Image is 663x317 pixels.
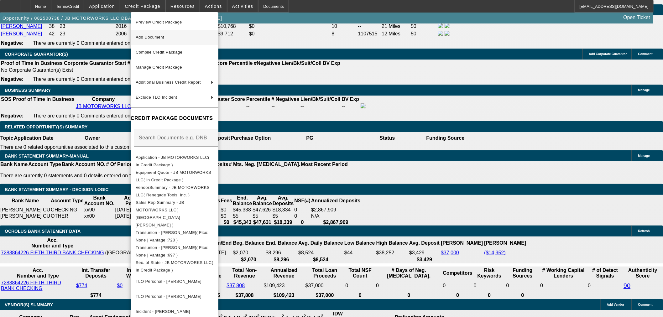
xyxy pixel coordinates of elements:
[136,230,209,242] span: Transunion - [PERSON_NAME]( Fico: None | Vantage :720 )
[136,185,210,197] span: VendorSummary - JB MOTORWORKS LLC( Renegade Tools, Inc. )
[136,50,182,55] span: Compile Credit Package
[136,35,164,39] span: Add Document
[139,135,207,140] mat-label: Search Documents e.g. DNB
[131,289,218,304] button: TLO Personal - Thomas, Bryan
[136,245,209,257] span: Transunion - [PERSON_NAME]( Fico: None | Vantage :697 )
[131,259,218,274] button: Sec. of State - JB MOTORWORKS LLC( In Credit Package )
[136,279,201,283] span: TLO Personal - [PERSON_NAME]
[131,184,218,199] button: VendorSummary - JB MOTORWORKS LLC( Renegade Tools, Inc. )
[136,260,213,272] span: Sec. of State - JB MOTORWORKS LLC( In Credit Package )
[131,115,218,122] h4: CREDIT PACKAGE DOCUMENTS
[136,95,177,100] span: Exclude TLO Incident
[131,169,218,184] button: Equipment Quote - JB MOTORWORKS LLC( In Credit Package )
[131,229,218,244] button: Transunion - Thomas, Bryan( Fico: None | Vantage :720 )
[136,309,190,314] span: Incident - [PERSON_NAME]
[136,155,210,167] span: Application - JB MOTORWORKS LLC( In Credit Package )
[136,80,201,85] span: Additional Business Credit Report
[131,244,218,259] button: Transunion - Napper, Jacob( Fico: None | Vantage :697 )
[131,153,218,169] button: Application - JB MOTORWORKS LLC( In Credit Package )
[136,65,182,70] span: Manage Credit Package
[136,170,211,182] span: Equipment Quote - JB MOTORWORKS LLC( In Credit Package )
[136,20,182,24] span: Preview Credit Package
[136,200,184,227] span: Sales Rep Summary - JB MOTORWORKS LLC( [GEOGRAPHIC_DATA][PERSON_NAME] )
[131,199,218,229] button: Sales Rep Summary - JB MOTORWORKS LLC( Martell, Heath )
[131,274,218,289] button: TLO Personal - Napper, Jacob
[136,294,201,299] span: TLO Personal - [PERSON_NAME]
